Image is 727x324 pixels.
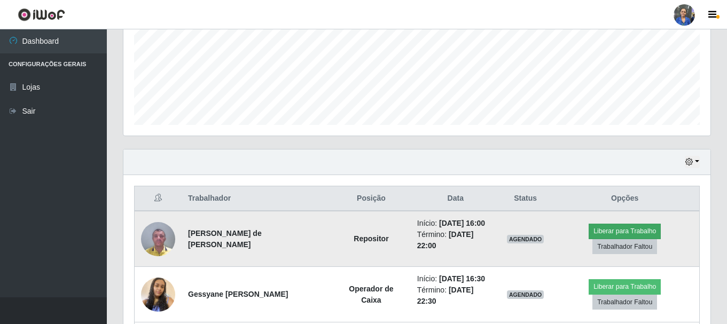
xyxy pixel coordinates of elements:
[501,186,551,211] th: Status
[349,285,393,304] strong: Operador de Caixa
[507,235,544,243] span: AGENDADO
[417,218,494,229] li: Início:
[592,239,657,254] button: Trabalhador Faltou
[550,186,699,211] th: Opções
[589,224,661,239] button: Liberar para Trabalho
[332,186,411,211] th: Posição
[18,8,65,21] img: CoreUI Logo
[592,295,657,310] button: Trabalhador Faltou
[417,273,494,285] li: Início:
[188,290,288,298] strong: Gessyane [PERSON_NAME]
[589,279,661,294] button: Liberar para Trabalho
[417,229,494,251] li: Término:
[411,186,501,211] th: Data
[141,216,175,262] img: 1734563088725.jpeg
[182,186,332,211] th: Trabalhador
[354,234,388,243] strong: Repositor
[439,219,485,227] time: [DATE] 16:00
[507,290,544,299] span: AGENDADO
[439,274,485,283] time: [DATE] 16:30
[188,229,262,249] strong: [PERSON_NAME] de [PERSON_NAME]
[417,285,494,307] li: Término:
